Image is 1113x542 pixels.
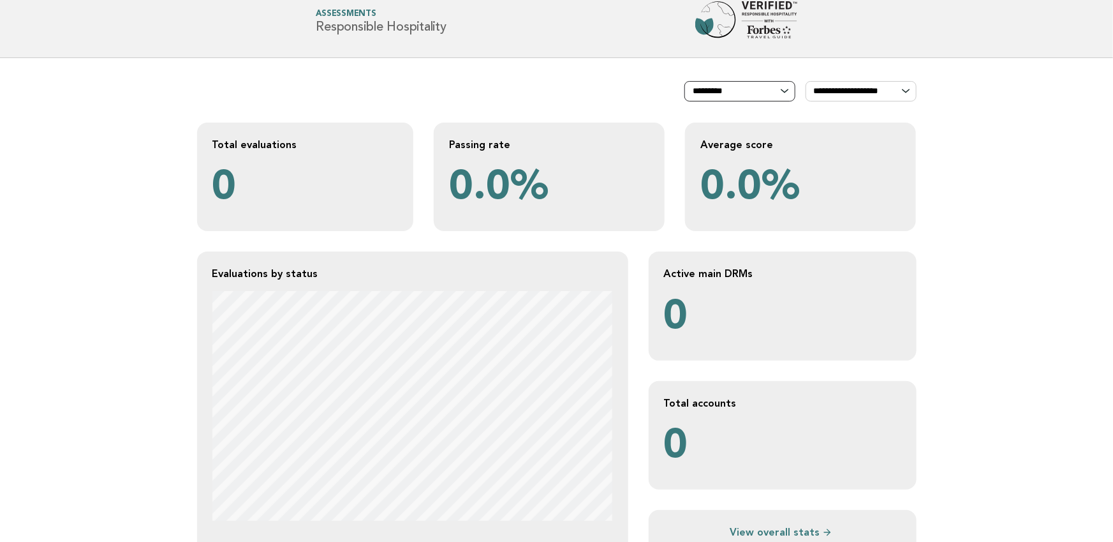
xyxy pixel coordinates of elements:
h2: Active main DRMs [664,267,901,280]
h2: Total evaluations [212,138,398,151]
p: 0 [212,162,398,216]
p: 0.0% [449,162,649,216]
p: 0.0% [700,162,901,216]
h2: Average score [700,138,901,151]
p: 0 [664,291,901,345]
span: Assessments [316,10,446,19]
a: View overall stats [664,525,901,539]
h1: Responsible Hospitality [316,10,446,34]
img: Forbes Travel Guide [695,1,797,42]
h2: Passing rate [449,138,649,151]
p: 0 [664,420,901,474]
h2: Total accounts [664,396,901,410]
h2: Evaluations by status [212,267,613,280]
